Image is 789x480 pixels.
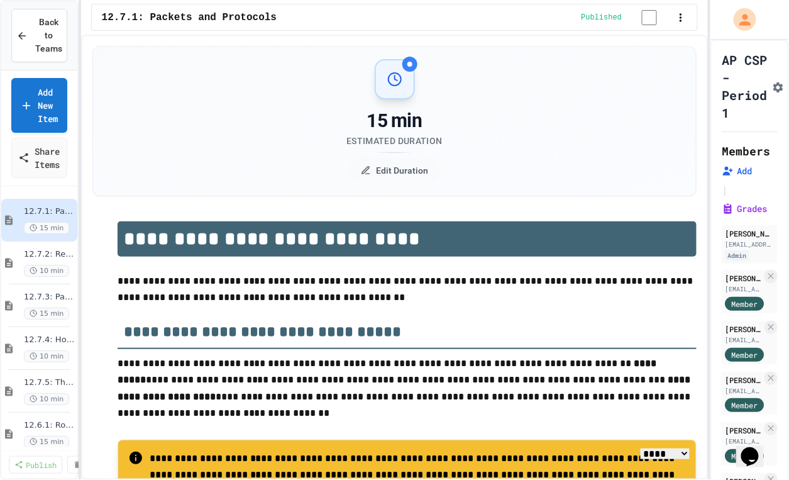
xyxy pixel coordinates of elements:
div: Content is published and visible to students [581,9,672,25]
input: publish toggle [627,10,672,25]
span: 12.7.2: Review of Packets and Protocols [24,249,75,260]
span: | [722,182,728,198]
span: 12.7.1: Packets and Protocols [24,206,75,217]
div: [PERSON_NAME] [726,323,763,335]
span: 12.6.1: Routing [24,420,75,431]
span: 12.7.3: Packets and Protocols [24,292,75,303]
span: 15 min [24,308,69,320]
h1: AP CSP - Period 1 [722,51,767,121]
iframe: chat widget [736,430,776,467]
span: 10 min [24,393,69,405]
div: [EMAIL_ADDRESS][DOMAIN_NAME] [726,386,763,396]
span: 15 min [24,436,69,448]
button: Back to Teams [11,9,67,62]
span: Member [732,298,758,310]
div: [EMAIL_ADDRESS][DOMAIN_NAME] [726,437,763,446]
span: Back to Teams [35,16,62,55]
a: Add New Item [11,78,67,133]
span: Member [732,349,758,360]
a: Publish [9,456,62,474]
div: Estimated Duration [346,135,442,147]
div: [EMAIL_ADDRESS][DOMAIN_NAME] [726,284,763,294]
button: Add [722,165,752,177]
div: 15 min [346,109,442,132]
a: Delete [67,456,116,474]
button: Grades [722,203,767,215]
span: 10 min [24,350,69,362]
div: My Account [720,5,759,34]
div: [PERSON_NAME] [726,374,763,386]
div: [PERSON_NAME] [726,228,774,239]
div: [EMAIL_ADDRESS][DOMAIN_NAME] [726,335,763,345]
button: Edit Duration [348,158,441,183]
span: 10 min [24,265,69,277]
div: Admin [726,250,749,261]
div: [PERSON_NAME] [726,425,763,436]
div: [PERSON_NAME] [726,272,763,284]
span: 15 min [24,222,69,234]
span: Published [581,13,622,23]
span: Member [732,450,758,462]
span: 12.7.1: Packets and Protocols [102,10,277,25]
h2: Members [722,142,770,160]
span: 12.7.5: The Story of the Internet [24,377,75,388]
button: Assignment Settings [772,79,785,94]
span: Member [732,399,758,411]
span: 12.7.4: How the Internet Works [24,335,75,345]
div: [EMAIL_ADDRESS][DOMAIN_NAME] [726,240,774,249]
a: Share Items [11,138,67,178]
